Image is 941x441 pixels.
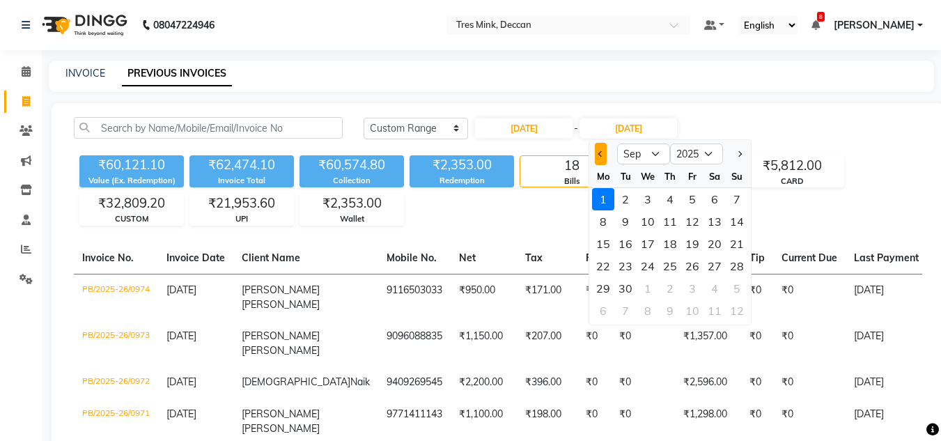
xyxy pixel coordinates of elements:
[659,233,681,255] div: 18
[614,210,637,233] div: Tuesday, September 9, 2025
[65,67,105,79] a: INVOICE
[681,277,703,300] div: 3
[659,210,681,233] div: Thursday, September 11, 2025
[681,300,703,322] div: 10
[681,255,703,277] div: Friday, September 26, 2025
[614,277,637,300] div: 30
[726,300,748,322] div: 12
[637,255,659,277] div: 24
[592,300,614,322] div: Monday, October 6, 2025
[189,175,294,187] div: Invoice Total
[659,277,681,300] div: 2
[242,422,320,435] span: [PERSON_NAME]
[675,320,741,366] td: ₹1,357.00
[617,144,670,164] select: Select month
[681,188,703,210] div: 5
[749,252,765,264] span: Tip
[817,12,825,22] span: 8
[703,277,726,300] div: 4
[733,143,745,165] button: Next month
[675,366,741,399] td: ₹2,596.00
[726,233,748,255] div: 21
[703,255,726,277] div: 27
[681,233,703,255] div: 19
[740,156,843,176] div: ₹5,812.00
[681,277,703,300] div: Friday, October 3, 2025
[703,300,726,322] div: Saturday, October 11, 2025
[36,6,131,45] img: logo
[703,277,726,300] div: Saturday, October 4, 2025
[166,252,225,264] span: Invoice Date
[614,300,637,322] div: Tuesday, October 7, 2025
[637,277,659,300] div: 1
[726,300,748,322] div: Sunday, October 12, 2025
[659,188,681,210] div: 4
[592,188,614,210] div: 1
[166,284,196,296] span: [DATE]
[387,252,437,264] span: Mobile No.
[153,6,215,45] b: 08047224946
[681,300,703,322] div: Friday, October 10, 2025
[592,210,614,233] div: Monday, September 8, 2025
[740,176,843,187] div: CARD
[726,188,748,210] div: 7
[614,188,637,210] div: Tuesday, September 2, 2025
[242,284,320,296] span: [PERSON_NAME]
[773,366,846,399] td: ₹0
[703,165,726,187] div: Sa
[595,143,607,165] button: Previous month
[80,213,183,225] div: CUSTOM
[166,330,196,342] span: [DATE]
[659,210,681,233] div: 11
[834,18,915,33] span: [PERSON_NAME]
[703,188,726,210] div: Saturday, September 6, 2025
[190,194,293,213] div: ₹21,953.60
[773,274,846,320] td: ₹0
[703,233,726,255] div: 20
[659,255,681,277] div: Thursday, September 25, 2025
[122,61,232,86] a: PREVIOUS INVOICES
[242,408,320,420] span: [PERSON_NAME]
[79,175,184,187] div: Value (Ex. Redemption)
[781,252,837,264] span: Current Due
[451,366,517,399] td: ₹2,200.00
[74,117,343,139] input: Search by Name/Mobile/Email/Invoice No
[74,320,158,366] td: PB/2025-26/0973
[726,210,748,233] div: 14
[242,298,320,311] span: [PERSON_NAME]
[659,255,681,277] div: 25
[410,175,514,187] div: Redemption
[242,344,320,357] span: [PERSON_NAME]
[637,300,659,322] div: 8
[614,233,637,255] div: Tuesday, September 16, 2025
[637,255,659,277] div: Wednesday, September 24, 2025
[681,165,703,187] div: Fr
[451,274,517,320] td: ₹950.00
[242,252,300,264] span: Client Name
[637,277,659,300] div: Wednesday, October 1, 2025
[520,176,623,187] div: Bills
[592,277,614,300] div: 29
[451,320,517,366] td: ₹1,150.00
[166,408,196,420] span: [DATE]
[670,144,723,164] select: Select year
[614,277,637,300] div: Tuesday, September 30, 2025
[741,320,773,366] td: ₹0
[614,165,637,187] div: Tu
[726,165,748,187] div: Su
[74,366,158,399] td: PB/2025-26/0972
[773,320,846,366] td: ₹0
[350,376,370,388] span: Naik
[242,330,320,342] span: [PERSON_NAME]
[592,255,614,277] div: Monday, September 22, 2025
[74,274,158,320] td: PB/2025-26/0974
[517,274,577,320] td: ₹171.00
[637,188,659,210] div: Wednesday, September 3, 2025
[300,194,403,213] div: ₹2,353.00
[637,233,659,255] div: 17
[726,188,748,210] div: Sunday, September 7, 2025
[637,188,659,210] div: 3
[592,277,614,300] div: Monday, September 29, 2025
[166,376,196,388] span: [DATE]
[378,320,451,366] td: 9096088835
